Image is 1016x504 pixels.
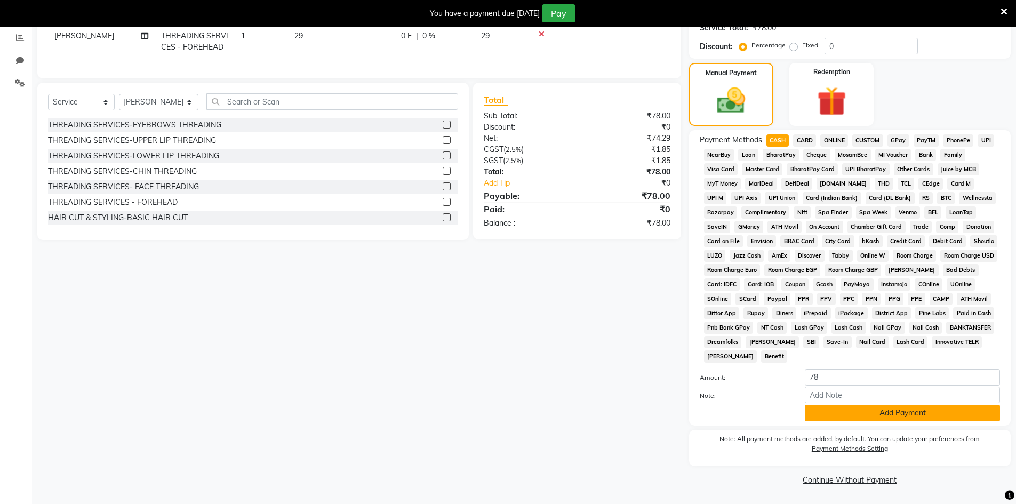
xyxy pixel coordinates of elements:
[704,206,738,219] span: Razorpay
[422,30,435,42] span: 0 %
[943,134,973,147] span: PhonePe
[887,235,925,247] span: Credit Card
[885,293,903,305] span: PPG
[577,133,678,144] div: ₹74.29
[866,192,915,204] span: Card (DL Bank)
[206,93,458,110] input: Search or Scan
[817,293,836,305] span: PPV
[813,67,850,77] label: Redemption
[476,203,577,215] div: Paid:
[768,250,790,262] span: AmEx
[795,250,825,262] span: Discover
[817,178,870,190] span: [DOMAIN_NAME]
[936,221,958,233] span: Comp
[895,206,921,219] span: Venmo
[909,322,942,334] span: Nail Cash
[794,206,811,219] span: Nift
[706,68,757,78] label: Manual Payment
[893,336,928,348] span: Lash Card
[731,192,761,204] span: UPI Axis
[704,221,731,233] span: SaveIN
[704,235,743,247] span: Card on File
[704,192,727,204] span: UPI M
[812,444,888,453] label: Payment Methods Setting
[842,163,890,175] span: UPI BharatPay
[870,322,905,334] span: Nail GPay
[815,206,852,219] span: Spa Finder
[963,221,994,233] span: Donation
[746,336,799,348] span: [PERSON_NAME]
[484,94,508,106] span: Total
[946,322,994,334] span: BANKTANSFER
[780,235,818,247] span: BRAC Card
[765,192,798,204] span: UPI Union
[953,307,994,319] span: Paid in Cash
[48,166,197,177] div: THREADING SERVICES-CHIN THREADING
[542,4,575,22] button: Pay
[898,178,915,190] span: TCL
[161,31,228,52] span: THREADING SERVICES - FOREHEAD
[872,307,911,319] span: District App
[476,144,577,155] div: ( )
[700,41,733,52] div: Discount:
[764,264,820,276] span: Room Charge EGP
[577,110,678,122] div: ₹78.00
[747,235,776,247] span: Envision
[841,278,874,291] span: PayMaya
[476,155,577,166] div: ( )
[700,434,1000,458] label: Note: All payment methods are added, by default. You can update your preferences from
[505,156,521,165] span: 2.5%
[857,250,889,262] span: Online W
[735,293,759,305] span: SCard
[401,30,412,42] span: 0 F
[692,391,797,401] label: Note:
[893,250,936,262] span: Room Charge
[820,134,848,147] span: ONLINE
[704,307,740,319] span: Dittor App
[700,134,762,146] span: Payment Methods
[416,30,418,42] span: |
[823,336,852,348] span: Save-In
[577,155,678,166] div: ₹1.85
[476,110,577,122] div: Sub Total:
[831,322,866,334] span: Lash Cash
[704,149,734,161] span: NearBuy
[803,192,861,204] span: Card (Indian Bank)
[430,8,540,19] div: You have a payment due [DATE]
[476,122,577,133] div: Discount:
[862,293,881,305] span: PPN
[803,149,830,161] span: Cheque
[875,149,911,161] span: MI Voucher
[808,83,855,119] img: _gift.svg
[767,221,802,233] span: ATH Movil
[940,149,965,161] span: Family
[887,134,909,147] span: GPay
[745,178,777,190] span: MariDeal
[801,307,831,319] span: iPrepaid
[730,250,764,262] span: Jazz Cash
[700,22,748,34] div: Service Total:
[813,278,836,291] span: Gcash
[734,221,763,233] span: GMoney
[241,31,245,41] span: 1
[704,250,726,262] span: LUZO
[704,278,740,291] span: Card: IDFC
[476,178,594,189] a: Add Tip
[947,278,975,291] span: UOnline
[484,156,503,165] span: SGST
[48,150,219,162] div: THREADING SERVICES-LOWER LIP THREADING
[294,31,303,41] span: 29
[577,189,678,202] div: ₹78.00
[484,145,503,154] span: CGST
[481,31,490,41] span: 29
[959,192,996,204] span: Wellnessta
[48,212,188,223] div: HAIR CUT & STYLING-BASIC HAIR CUT
[476,166,577,178] div: Total:
[757,322,787,334] span: NT Cash
[825,264,881,276] span: Room Charge GBP
[704,163,738,175] span: Visa Card
[704,322,754,334] span: Pnb Bank GPay
[940,250,997,262] span: Room Charge USD
[751,41,786,50] label: Percentage
[929,235,966,247] span: Debit Card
